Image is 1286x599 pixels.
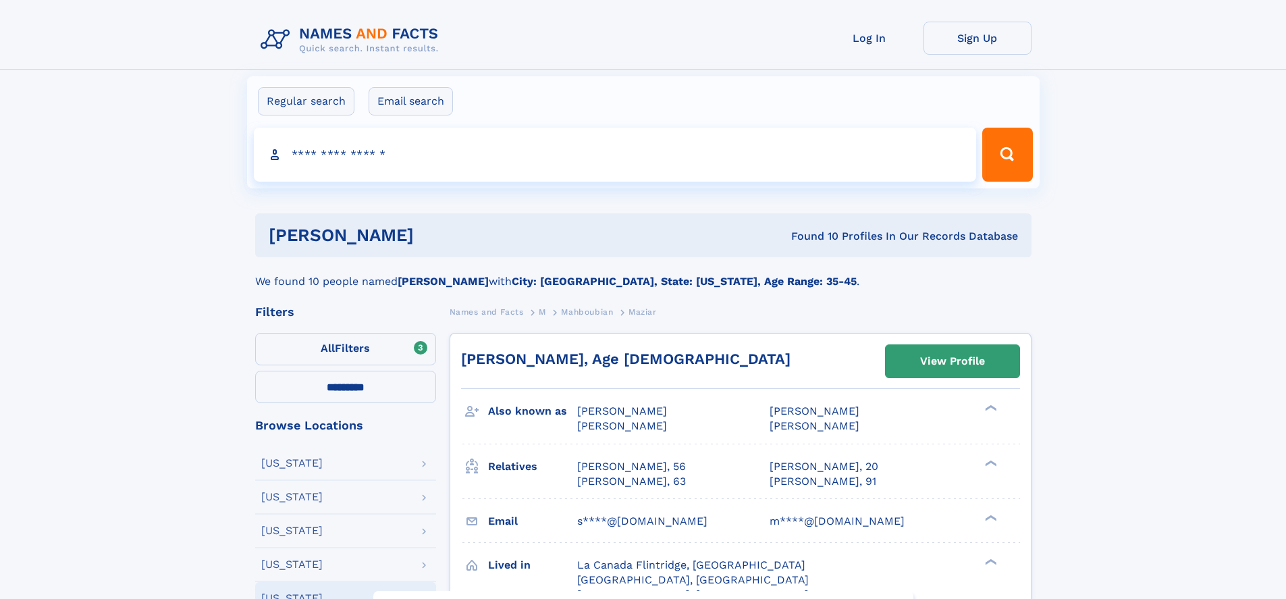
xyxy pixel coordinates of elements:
[561,307,613,317] span: Mahboubian
[577,573,809,586] span: [GEOGRAPHIC_DATA], [GEOGRAPHIC_DATA]
[982,459,998,467] div: ❯
[577,474,686,489] a: [PERSON_NAME], 63
[512,275,857,288] b: City: [GEOGRAPHIC_DATA], State: [US_STATE], Age Range: 35-45
[561,303,613,320] a: Mahboubian
[261,458,323,469] div: [US_STATE]
[577,558,805,571] span: La Canada Flintridge, [GEOGRAPHIC_DATA]
[770,405,859,417] span: [PERSON_NAME]
[920,346,985,377] div: View Profile
[488,455,577,478] h3: Relatives
[602,229,1018,244] div: Found 10 Profiles In Our Records Database
[577,459,686,474] a: [PERSON_NAME], 56
[261,525,323,536] div: [US_STATE]
[770,474,876,489] a: [PERSON_NAME], 91
[815,22,923,55] a: Log In
[923,22,1032,55] a: Sign Up
[770,459,878,474] a: [PERSON_NAME], 20
[369,87,453,115] label: Email search
[577,419,667,432] span: [PERSON_NAME]
[770,419,859,432] span: [PERSON_NAME]
[982,557,998,566] div: ❯
[982,513,998,522] div: ❯
[982,404,998,413] div: ❯
[258,87,354,115] label: Regular search
[255,419,436,432] div: Browse Locations
[269,227,603,244] h1: [PERSON_NAME]
[982,128,1032,182] button: Search Button
[488,554,577,577] h3: Lived in
[261,492,323,502] div: [US_STATE]
[255,257,1032,290] div: We found 10 people named with .
[488,400,577,423] h3: Also known as
[255,333,436,365] label: Filters
[539,303,546,320] a: M
[254,128,977,182] input: search input
[321,342,335,355] span: All
[539,307,546,317] span: M
[461,350,791,367] a: [PERSON_NAME], Age [DEMOGRAPHIC_DATA]
[255,306,436,318] div: Filters
[261,559,323,570] div: [US_STATE]
[488,510,577,533] h3: Email
[255,22,450,58] img: Logo Names and Facts
[398,275,489,288] b: [PERSON_NAME]
[577,405,667,417] span: [PERSON_NAME]
[450,303,524,320] a: Names and Facts
[886,345,1019,377] a: View Profile
[628,307,657,317] span: Maziar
